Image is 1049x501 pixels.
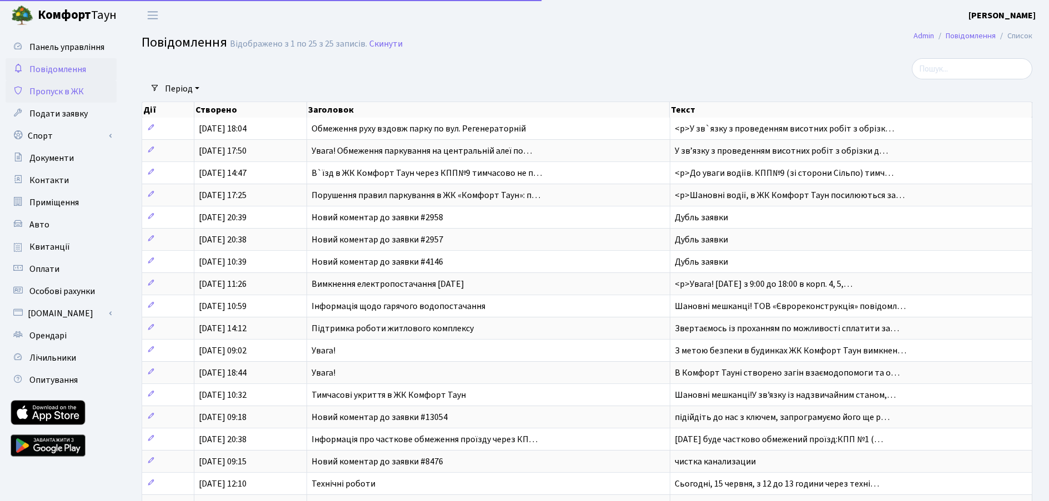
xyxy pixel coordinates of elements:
span: Порушення правил паркування в ЖК «Комфорт Таун»: п… [312,189,540,201]
span: Орендарі [29,330,67,342]
span: Квитанції [29,241,70,253]
span: Документи [29,152,74,164]
a: Авто [6,214,117,236]
b: Комфорт [38,6,91,24]
span: Дубль заявки [675,256,728,268]
a: Скинути [369,39,403,49]
span: підійдіть до нас з ключем, запрограмуємо його ще р… [675,411,890,423]
a: Контакти [6,169,117,191]
a: Повідомлення [946,30,996,42]
span: Увага! Обмеження паркування на центральній алеї по… [312,145,532,157]
span: Інформація про часткове обмеження проїзду через КП… [312,433,538,446]
span: [DATE] 20:38 [199,234,247,246]
span: Таун [38,6,117,25]
span: Контакти [29,174,69,186]
span: Повідомлення [29,63,86,75]
a: Документи [6,147,117,169]
span: Обмеження руху вздовж парку по вул. Регенераторній [312,123,526,135]
span: чистка канализации [675,456,756,468]
span: Новий коментар до заявки #13054 [312,411,448,423]
span: Приміщення [29,196,79,209]
span: <p>Увага! [DATE] з 9:00 до 18:00 в корп. 4, 5,… [675,278,852,290]
span: [DATE] буде частково обмежений проїзд:КПП №1 (… [675,433,883,446]
a: Admin [914,30,934,42]
span: [DATE] 20:39 [199,211,247,224]
a: Спорт [6,125,117,147]
a: [PERSON_NAME] [968,9,1036,22]
span: З метою безпеки в будинках ЖК Комфорт Таун вимкнен… [675,345,906,357]
button: Переключити навігацію [139,6,167,24]
a: Опитування [6,369,117,391]
span: Авто [29,219,49,231]
a: Квитанції [6,236,117,258]
span: [DATE] 18:04 [199,123,247,135]
span: Сьогодні, 15 червня, з 12 до 13 години через техні… [675,478,879,490]
span: Повідомлення [142,33,227,52]
span: <p>Шановні водії, в ЖК Комфорт Таун посилюються за… [675,189,905,201]
span: [DATE] 12:10 [199,478,247,490]
div: Відображено з 1 по 25 з 25 записів. [230,39,367,49]
span: Пропуск в ЖК [29,85,84,98]
a: Лічильники [6,347,117,369]
span: Оплати [29,263,59,275]
span: [DATE] 09:02 [199,345,247,357]
th: Текст [670,102,1032,118]
a: Приміщення [6,191,117,214]
span: <p>До уваги водіїв. КПП№9 (зі сторони Сільпо) тимч… [675,167,894,179]
span: [DATE] 10:39 [199,256,247,268]
a: Період [160,79,204,98]
span: Дубль заявки [675,234,728,246]
span: Панель управління [29,41,104,53]
span: У звʼязку з проведенням висотних робіт з обрізки д… [675,145,888,157]
span: Вимкнення електропостачання [DATE] [312,278,464,290]
span: [DATE] 11:26 [199,278,247,290]
a: Оплати [6,258,117,280]
span: Звертаємось із проханням по можливості сплатити за… [675,322,899,335]
span: Увага! [312,367,335,379]
span: [DATE] 20:38 [199,433,247,446]
span: Новий коментар до заявки #8476 [312,456,443,468]
img: logo.png [11,4,33,27]
a: Панель управління [6,36,117,58]
li: Список [996,30,1032,42]
th: Заголовок [307,102,670,118]
span: Опитування [29,374,78,386]
a: Пропуск в ЖК [6,80,117,103]
a: [DOMAIN_NAME] [6,302,117,325]
span: Підтримка роботи житлового комплексу [312,322,474,335]
span: [DATE] 10:59 [199,300,247,312]
span: <p>У зв`язку з проведенням висотних робіт з обрізк… [675,123,894,135]
span: Увага! [312,345,335,357]
span: Новий коментар до заявки #2958 [312,211,443,224]
span: [DATE] 17:25 [199,189,247,201]
a: Повідомлення [6,58,117,80]
span: Подати заявку [29,108,88,120]
th: Дії [142,102,194,118]
th: Створено [194,102,307,118]
span: В Комфорт Тауні створено загін взаємодопомоги та о… [675,367,900,379]
span: Новий коментар до заявки #2957 [312,234,443,246]
span: [DATE] 18:44 [199,367,247,379]
span: Дубль заявки [675,211,728,224]
span: Шановні мешканці!У зв'язку із надзвичайним станом,… [675,389,896,401]
span: [DATE] 09:18 [199,411,247,423]
a: Подати заявку [6,103,117,125]
span: [DATE] 14:12 [199,322,247,335]
span: Шановні мешканці! ТОВ «Єврореконструкція» повідомл… [675,300,906,312]
span: В`їзд в ЖК Комфорт Таун через КПП№9 тимчасово не п… [312,167,542,179]
span: Новий коментар до заявки #4146 [312,256,443,268]
a: Орендарі [6,325,117,347]
span: [DATE] 14:47 [199,167,247,179]
span: [DATE] 17:50 [199,145,247,157]
span: Тимчасові укриття в ЖК Комфорт Таун [312,389,466,401]
input: Пошук... [912,58,1032,79]
span: Технічні роботи [312,478,375,490]
nav: breadcrumb [897,24,1049,48]
a: Особові рахунки [6,280,117,302]
span: [DATE] 10:32 [199,389,247,401]
span: Інформація щодо гарячого водопостачання [312,300,485,312]
span: [DATE] 09:15 [199,456,247,468]
span: Лічильники [29,352,76,364]
span: Особові рахунки [29,285,95,297]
